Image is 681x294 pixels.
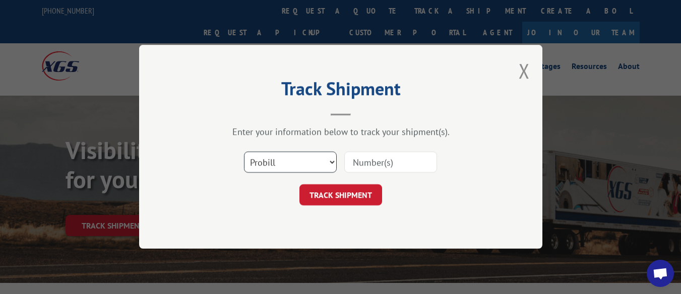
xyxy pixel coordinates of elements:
button: TRACK SHIPMENT [299,185,382,206]
input: Number(s) [344,152,437,173]
button: Close modal [519,57,530,84]
h2: Track Shipment [190,82,492,101]
div: Enter your information below to track your shipment(s). [190,126,492,138]
div: Open chat [647,260,674,287]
